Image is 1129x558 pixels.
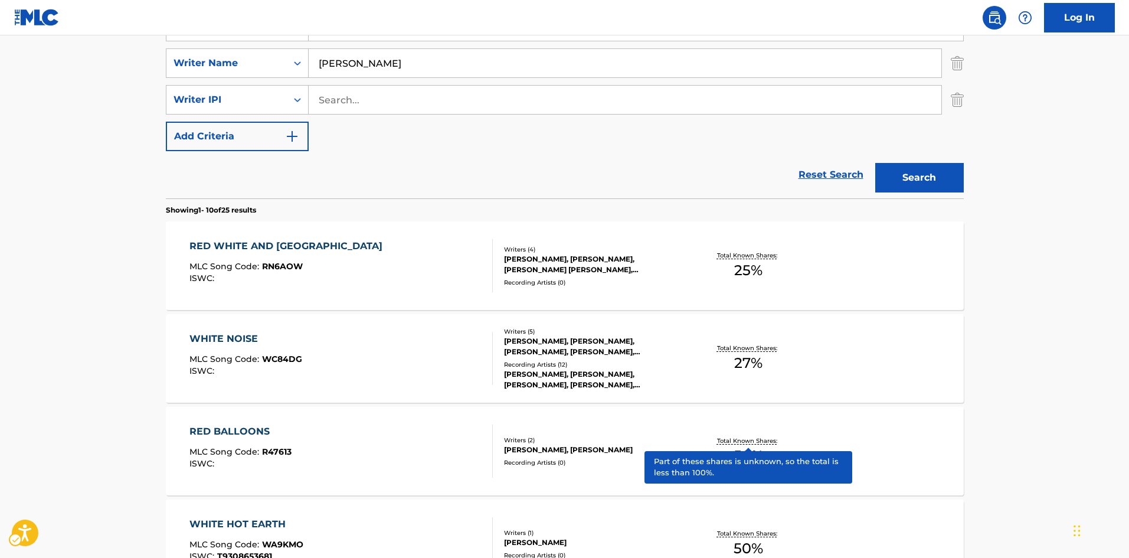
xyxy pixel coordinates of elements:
[189,446,262,457] span: MLC Song Code :
[166,122,309,151] button: Add Criteria
[504,336,682,357] div: [PERSON_NAME], [PERSON_NAME], [PERSON_NAME], [PERSON_NAME], [PERSON_NAME] [PERSON_NAME]
[174,56,280,70] div: Writer Name
[1074,513,1081,549] div: Drag
[189,332,302,346] div: WHITE NOISE
[717,251,780,260] p: Total Known Shares:
[285,129,299,143] img: 9d2ae6d4665cec9f34b9.svg
[262,446,292,457] span: R47613
[987,11,1002,25] img: search
[793,162,869,188] a: Reset Search
[174,93,280,107] div: Writer IPI
[504,278,682,287] div: Recording Artists ( 0 )
[166,12,964,198] form: Search Form
[309,86,941,114] input: Search...
[1018,11,1032,25] img: help
[717,529,780,538] p: Total Known Shares:
[166,221,964,310] a: RED WHITE AND [GEOGRAPHIC_DATA]MLC Song Code:RN6AOWISWC:Writers (4)[PERSON_NAME], [PERSON_NAME], ...
[951,85,964,115] img: Delete Criterion
[717,344,780,353] p: Total Known Shares:
[504,436,682,445] div: Writers ( 2 )
[189,366,217,376] span: ISWC :
[14,9,60,26] img: MLC Logo
[189,458,217,469] span: ISWC :
[189,539,262,550] span: MLC Song Code :
[734,445,763,466] span: 50 %
[717,436,780,445] p: Total Known Shares:
[262,354,302,364] span: WC84DG
[504,327,682,336] div: Writers ( 5 )
[1044,3,1115,32] a: Log In
[189,425,292,439] div: RED BALLOONS
[262,261,303,272] span: RN6AOW
[504,458,682,467] div: Recording Artists ( 0 )
[189,517,303,531] div: WHITE HOT EARTH
[189,273,217,283] span: ISWC :
[189,261,262,272] span: MLC Song Code :
[951,48,964,78] img: Delete Criterion
[1070,501,1129,558] iframe: Hubspot Iframe
[309,49,941,77] input: Search...
[166,407,964,495] a: RED BALLOONSMLC Song Code:R47613ISWC:Writers (2)[PERSON_NAME], [PERSON_NAME]Recording Artists (0)...
[504,360,682,369] div: Recording Artists ( 12 )
[734,353,763,374] span: 27 %
[504,369,682,390] div: [PERSON_NAME], [PERSON_NAME], [PERSON_NAME], [PERSON_NAME], [PERSON_NAME]
[166,205,256,216] p: Showing 1 - 10 of 25 results
[189,239,388,253] div: RED WHITE AND [GEOGRAPHIC_DATA]
[504,537,682,548] div: [PERSON_NAME]
[734,260,763,281] span: 25 %
[504,245,682,254] div: Writers ( 4 )
[504,445,682,455] div: [PERSON_NAME], [PERSON_NAME]
[189,354,262,364] span: MLC Song Code :
[1070,501,1129,558] div: Chat Widget
[875,163,964,192] button: Search
[504,254,682,275] div: [PERSON_NAME], [PERSON_NAME], [PERSON_NAME] [PERSON_NAME], [PERSON_NAME]
[262,539,303,550] span: WA9KMO
[166,314,964,403] a: WHITE NOISEMLC Song Code:WC84DGISWC:Writers (5)[PERSON_NAME], [PERSON_NAME], [PERSON_NAME], [PERS...
[504,528,682,537] div: Writers ( 1 )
